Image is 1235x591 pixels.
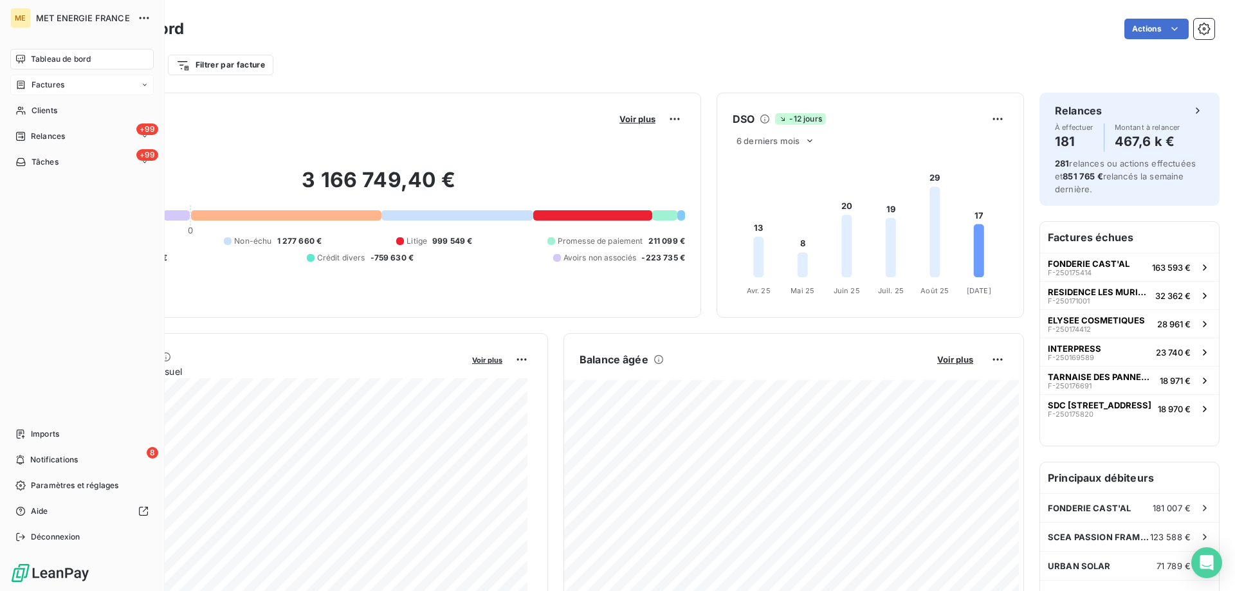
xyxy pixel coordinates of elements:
[1115,131,1180,152] h4: 467,6 k €
[967,286,991,295] tspan: [DATE]
[1040,462,1219,493] h6: Principaux débiteurs
[73,365,463,378] span: Chiffre d'affaires mensuel
[1156,347,1191,358] span: 23 740 €
[168,55,273,75] button: Filtrer par facture
[1153,503,1191,513] span: 181 007 €
[31,428,59,440] span: Imports
[1048,325,1091,333] span: F-250174412
[1048,400,1151,410] span: SDC [STREET_ADDRESS]
[747,286,771,295] tspan: Avr. 25
[1040,253,1219,281] button: FONDERIE CAST'ALF-250175414163 593 €
[1150,532,1191,542] span: 123 588 €
[937,354,973,365] span: Voir plus
[1040,394,1219,423] button: SDC [STREET_ADDRESS]F-25017582018 970 €
[10,8,31,28] div: ME
[370,252,414,264] span: -759 630 €
[31,480,118,491] span: Paramètres et réglages
[1048,315,1145,325] span: ELYSEE COSMETIQUES
[1158,404,1191,414] span: 18 970 €
[136,149,158,161] span: +99
[1048,382,1092,390] span: F-250176691
[73,167,685,206] h2: 3 166 749,40 €
[1040,338,1219,366] button: INTERPRESSF-25016958923 740 €
[1055,103,1102,118] h6: Relances
[1048,532,1150,542] span: SCEA PASSION FRAMBOISES
[31,53,91,65] span: Tableau de bord
[1040,222,1219,253] h6: Factures échues
[32,156,59,168] span: Tâches
[619,114,655,124] span: Voir plus
[1152,262,1191,273] span: 163 593 €
[736,136,800,146] span: 6 derniers mois
[36,13,130,23] span: MET ENERGIE FRANCE
[1048,354,1094,361] span: F-250169589
[32,79,64,91] span: Factures
[1048,269,1092,277] span: F-250175414
[791,286,814,295] tspan: Mai 25
[775,113,825,125] span: -12 jours
[1040,366,1219,394] button: TARNAISE DES PANNEAUX SASF-25017669118 971 €
[10,501,154,522] a: Aide
[1048,372,1155,382] span: TARNAISE DES PANNEAUX SAS
[30,454,78,466] span: Notifications
[933,354,977,365] button: Voir plus
[878,286,904,295] tspan: Juil. 25
[1048,410,1093,418] span: F-250175820
[1115,123,1180,131] span: Montant à relancer
[188,225,193,235] span: 0
[472,356,502,365] span: Voir plus
[31,131,65,142] span: Relances
[317,252,365,264] span: Crédit divers
[641,252,685,264] span: -223 735 €
[1048,259,1130,269] span: FONDERIE CAST'AL
[1055,123,1093,131] span: À effectuer
[1055,158,1069,168] span: 281
[616,113,659,125] button: Voir plus
[834,286,860,295] tspan: Juin 25
[1124,19,1189,39] button: Actions
[1157,561,1191,571] span: 71 789 €
[580,352,648,367] h6: Balance âgée
[558,235,643,247] span: Promesse de paiement
[432,235,472,247] span: 999 549 €
[10,563,90,583] img: Logo LeanPay
[234,235,271,247] span: Non-échu
[1055,158,1196,194] span: relances ou actions effectuées et relancés la semaine dernière.
[136,123,158,135] span: +99
[407,235,427,247] span: Litige
[1048,343,1101,354] span: INTERPRESS
[1048,287,1150,297] span: RESIDENCE LES MURIERS
[1055,131,1093,152] h4: 181
[1048,503,1131,513] span: FONDERIE CAST'AL
[1157,319,1191,329] span: 28 961 €
[563,252,637,264] span: Avoirs non associés
[1040,281,1219,309] button: RESIDENCE LES MURIERSF-25017100132 362 €
[920,286,949,295] tspan: Août 25
[32,105,57,116] span: Clients
[1155,291,1191,301] span: 32 362 €
[31,531,80,543] span: Déconnexion
[468,354,506,365] button: Voir plus
[31,505,48,517] span: Aide
[733,111,755,127] h6: DSO
[1048,297,1090,305] span: F-250171001
[1048,561,1111,571] span: URBAN SOLAR
[648,235,685,247] span: 211 099 €
[147,447,158,459] span: 8
[1191,547,1222,578] div: Open Intercom Messenger
[1160,376,1191,386] span: 18 971 €
[1040,309,1219,338] button: ELYSEE COSMETIQUESF-25017441228 961 €
[277,235,322,247] span: 1 277 660 €
[1063,171,1102,181] span: 851 765 €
